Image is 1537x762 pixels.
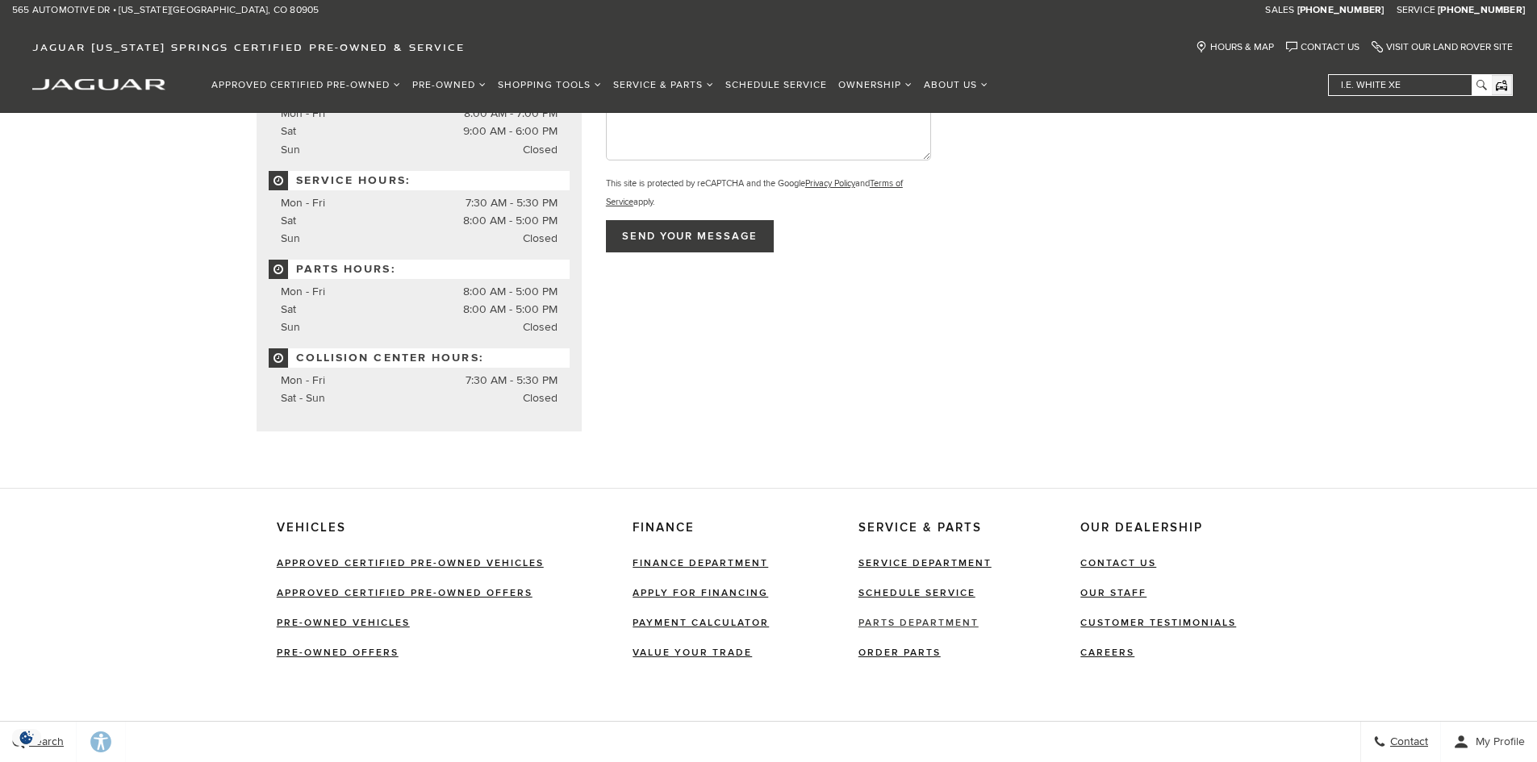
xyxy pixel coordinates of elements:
span: Mon - Fri [281,373,325,387]
a: Ownership [833,71,918,99]
span: Sat [281,214,296,227]
nav: Main Navigation [206,71,994,99]
a: Payment Calculator [633,617,769,629]
a: Order Parts [858,647,941,659]
a: Service Department [858,557,992,569]
a: jaguar [32,77,165,90]
span: 9:00 AM - 6:00 PM [463,123,558,140]
span: 8:00 AM - 7:00 PM [464,105,558,123]
span: Our Dealership [1080,521,1236,536]
section: Click to Open Cookie Consent Modal [8,729,45,746]
img: Jaguar [32,79,165,90]
button: Open user profile menu [1441,722,1537,762]
span: Sat [281,302,296,316]
a: Approved Certified Pre-Owned Vehicles [277,557,544,569]
span: Mon - Fri [281,106,325,120]
span: Finance [633,521,769,536]
span: 7:30 AM - 5:30 PM [466,372,558,389]
a: Shopping Tools [492,71,608,99]
a: Terms of Service [606,178,903,207]
a: Pre-Owned Offers [277,647,399,659]
a: Customer Testimonials [1080,617,1236,629]
span: 8:00 AM - 5:00 PM [463,212,558,230]
span: Parts Hours: [269,260,570,279]
a: Contact Us [1080,557,1156,569]
a: Our Staff [1080,587,1146,599]
span: Mon - Fri [281,196,325,210]
a: Schedule Service [720,71,833,99]
a: 565 Automotive Dr • [US_STATE][GEOGRAPHIC_DATA], CO 80905 [12,4,319,17]
input: i.e. White XE [1329,75,1490,95]
a: Pre-Owned [407,71,492,99]
a: About Us [918,71,994,99]
span: Jaguar [US_STATE] Springs Certified Pre-Owned & Service [32,41,465,53]
a: [PHONE_NUMBER] [1297,4,1385,17]
input: Send your message [606,220,774,252]
a: Careers [1080,647,1134,659]
a: Privacy Policy [805,178,855,189]
span: Vehicles [277,521,544,536]
span: Closed [523,319,558,336]
span: 8:00 AM - 5:00 PM [463,301,558,319]
span: Closed [523,389,558,407]
span: Mon - Fri [281,285,325,298]
a: Schedule Service [858,587,975,599]
a: Hours & Map [1196,41,1274,53]
a: Finance Department [633,557,768,569]
a: Jaguar [US_STATE] Springs Certified Pre-Owned & Service [24,41,473,53]
span: Contact [1386,735,1428,749]
a: Approved Certified Pre-Owned [206,71,407,99]
a: Approved Certified Pre-Owned Offers [277,587,533,599]
a: Service & Parts [608,71,720,99]
a: Pre-Owned Vehicles [277,617,410,629]
img: Opt-Out Icon [8,729,45,746]
a: Value Your Trade [633,647,752,659]
span: 8:00 AM - 5:00 PM [463,283,558,301]
a: Apply for Financing [633,587,768,599]
a: Contact Us [1286,41,1359,53]
span: Service Hours: [269,171,570,190]
span: Sun [281,320,300,334]
span: Sun [281,143,300,156]
small: This site is protected by reCAPTCHA and the Google and apply. [606,178,903,207]
a: Parts Department [858,617,979,629]
span: My Profile [1469,735,1525,749]
span: 7:30 AM - 5:30 PM [466,194,558,212]
span: Sat - Sun [281,391,325,405]
a: Visit Our Land Rover Site [1372,41,1513,53]
a: [PHONE_NUMBER] [1438,4,1525,17]
span: Sun [281,231,300,245]
span: Collision Center Hours: [269,348,570,368]
span: Service & Parts [858,521,992,536]
span: Sales [1265,4,1294,16]
span: Closed [523,141,558,159]
span: Sat [281,124,296,138]
span: Service [1397,4,1435,16]
span: Closed [523,230,558,248]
